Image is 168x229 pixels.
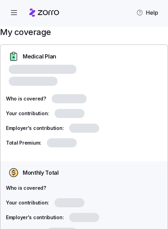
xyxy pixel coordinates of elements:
[6,95,46,102] span: Who is covered?
[23,52,56,61] span: Medical Plan
[131,6,164,20] button: Help
[6,185,46,192] span: Who is covered?
[23,168,59,177] span: Monthly Total
[136,8,158,17] span: Help
[6,110,49,117] span: Your contribution:
[6,125,64,132] span: Employer's contribution:
[6,214,64,221] span: Employer's contribution:
[6,199,49,206] span: Your contribution:
[6,139,41,146] span: Total Premium:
